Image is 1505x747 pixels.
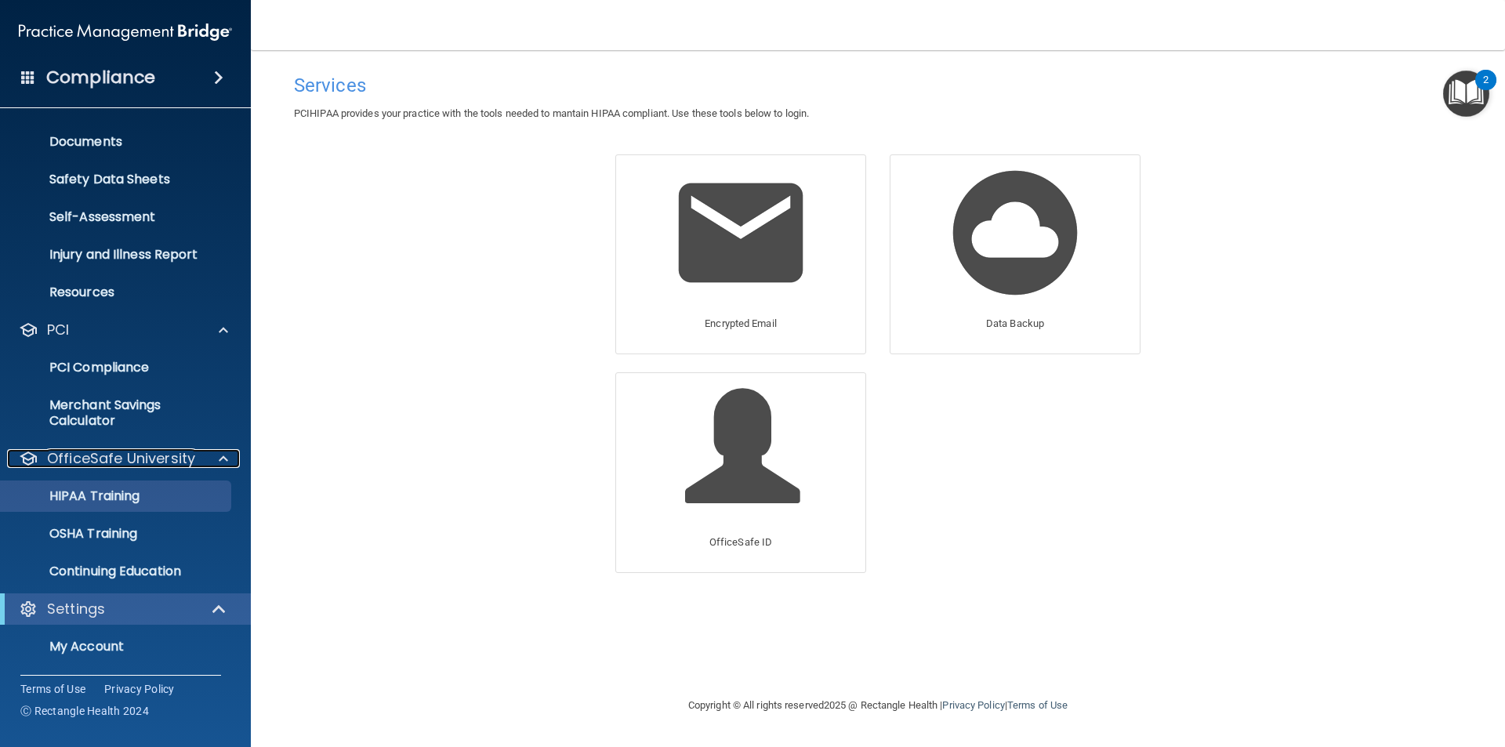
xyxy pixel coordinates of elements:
[615,372,866,572] a: OfficeSafe ID
[705,314,777,333] p: Encrypted Email
[890,154,1141,354] a: Data Backup Data Backup
[19,321,228,339] a: PCI
[942,699,1004,711] a: Privacy Policy
[10,134,224,150] p: Documents
[709,533,772,552] p: OfficeSafe ID
[10,526,137,542] p: OSHA Training
[20,681,85,697] a: Terms of Use
[10,397,224,429] p: Merchant Savings Calculator
[10,360,224,375] p: PCI Compliance
[941,158,1090,307] img: Data Backup
[666,158,815,307] img: Encrypted Email
[1443,71,1489,117] button: Open Resource Center, 2 new notifications
[592,680,1164,731] div: Copyright © All rights reserved 2025 @ Rectangle Health | |
[10,285,224,300] p: Resources
[294,107,809,119] span: PCIHIPAA provides your practice with the tools needed to mantain HIPAA compliant. Use these tools...
[986,314,1044,333] p: Data Backup
[10,172,224,187] p: Safety Data Sheets
[10,488,140,504] p: HIPAA Training
[10,639,224,655] p: My Account
[1483,80,1489,100] div: 2
[10,209,224,225] p: Self-Assessment
[19,600,227,618] a: Settings
[10,247,224,263] p: Injury and Illness Report
[47,321,69,339] p: PCI
[19,16,232,48] img: PMB logo
[46,67,155,89] h4: Compliance
[1234,636,1486,698] iframe: Drift Widget Chat Controller
[1007,699,1068,711] a: Terms of Use
[294,75,1462,96] h4: Services
[47,449,195,468] p: OfficeSafe University
[19,449,228,468] a: OfficeSafe University
[20,703,149,719] span: Ⓒ Rectangle Health 2024
[104,681,175,697] a: Privacy Policy
[47,600,105,618] p: Settings
[615,154,866,354] a: Encrypted Email Encrypted Email
[10,564,224,579] p: Continuing Education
